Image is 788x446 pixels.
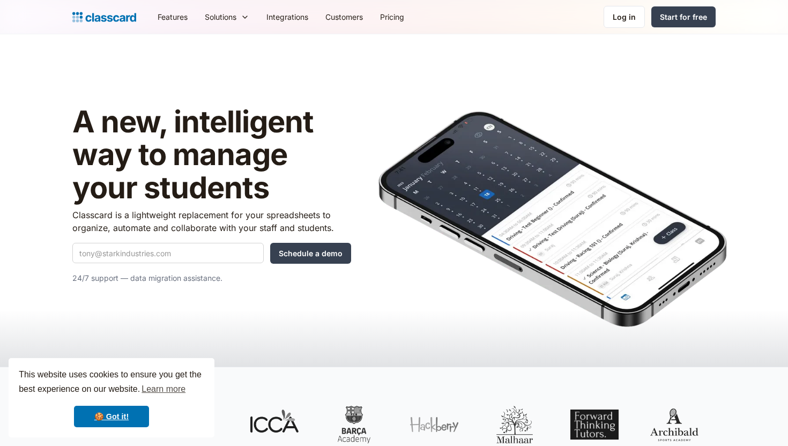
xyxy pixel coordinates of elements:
div: Log in [613,11,636,23]
div: Solutions [205,11,236,23]
span: This website uses cookies to ensure you get the best experience on our website. [19,368,204,397]
a: Pricing [371,5,413,29]
a: Integrations [258,5,317,29]
input: tony@starkindustries.com [72,243,264,263]
div: cookieconsent [9,358,214,437]
a: dismiss cookie message [74,406,149,427]
a: Logo [72,10,136,25]
h1: A new, intelligent way to manage your students [72,106,351,205]
div: Solutions [196,5,258,29]
a: learn more about cookies [140,381,187,397]
a: Customers [317,5,371,29]
form: Quick Demo Form [72,243,351,264]
a: Start for free [651,6,716,27]
a: Log in [604,6,645,28]
input: Schedule a demo [270,243,351,264]
p: Classcard is a lightweight replacement for your spreadsheets to organize, automate and collaborat... [72,209,351,234]
a: Features [149,5,196,29]
div: Start for free [660,11,707,23]
p: 24/7 support — data migration assistance. [72,272,351,285]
